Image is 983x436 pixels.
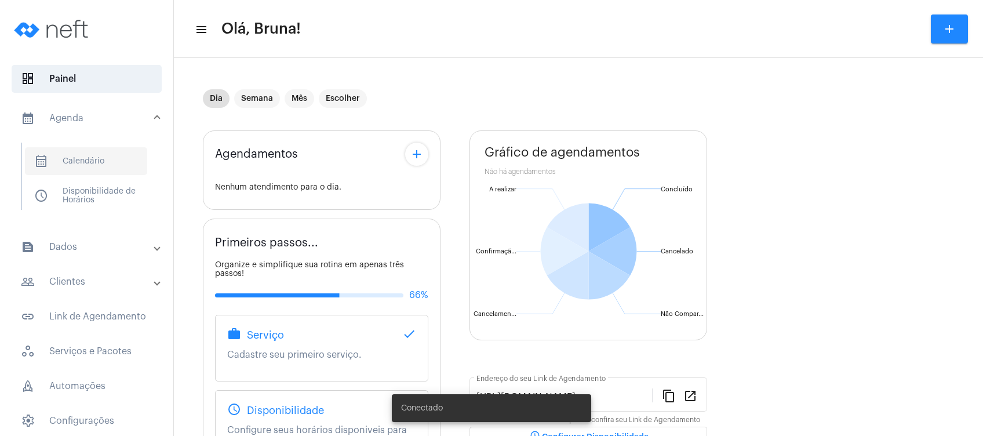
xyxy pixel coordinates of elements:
[21,379,35,393] span: sidenav icon
[7,137,173,226] div: sidenav iconAgenda
[34,154,48,168] span: sidenav icon
[21,414,35,428] span: sidenav icon
[12,407,162,435] span: Configurações
[661,311,704,317] text: Não Compar...
[195,23,206,37] mat-icon: sidenav icon
[661,248,693,255] text: Cancelado
[402,327,416,341] mat-icon: done
[21,310,35,324] mat-icon: sidenav icon
[9,6,96,52] img: logo-neft-novo-2.png
[203,89,230,108] mat-chip: Dia
[21,111,35,125] mat-icon: sidenav icon
[215,183,428,192] div: Nenhum atendimento para o dia.
[485,146,640,159] span: Gráfico de agendamentos
[215,237,318,249] span: Primeiros passos...
[21,344,35,358] span: sidenav icon
[215,261,404,278] span: Organize e simplifique sua rotina em apenas três passos!
[489,186,516,192] text: A realizar
[25,182,147,210] span: Disponibilidade de Horários
[474,311,516,317] text: Cancelamen...
[21,240,35,254] mat-icon: sidenav icon
[21,275,155,289] mat-panel-title: Clientes
[401,402,443,414] span: Conectado
[247,405,324,416] span: Disponibilidade
[227,402,241,416] mat-icon: schedule
[560,416,700,424] mat-hint: Copie ou confira seu Link de Agendamento
[7,268,173,296] mat-expansion-panel-header: sidenav iconClientes
[942,22,956,36] mat-icon: add
[234,89,280,108] mat-chip: Semana
[7,233,173,261] mat-expansion-panel-header: sidenav iconDados
[410,147,424,161] mat-icon: add
[409,290,428,300] span: 66%
[247,329,284,341] span: Serviço
[227,350,416,360] p: Cadastre seu primeiro serviço.
[25,147,147,175] span: Calendário
[34,189,48,203] span: sidenav icon
[683,388,697,402] mat-icon: open_in_new
[221,20,301,38] span: Olá, Bruna!
[285,89,314,108] mat-chip: Mês
[12,372,162,400] span: Automações
[21,72,35,86] span: sidenav icon
[476,248,516,255] text: Confirmaçã...
[21,240,155,254] mat-panel-title: Dados
[661,186,693,192] text: Concluído
[21,275,35,289] mat-icon: sidenav icon
[12,337,162,365] span: Serviços e Pacotes
[7,100,173,137] mat-expansion-panel-header: sidenav iconAgenda
[319,89,367,108] mat-chip: Escolher
[215,148,298,161] span: Agendamentos
[12,65,162,93] span: Painel
[21,111,155,125] mat-panel-title: Agenda
[12,303,162,330] span: Link de Agendamento
[662,388,676,402] mat-icon: content_copy
[227,327,241,341] mat-icon: work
